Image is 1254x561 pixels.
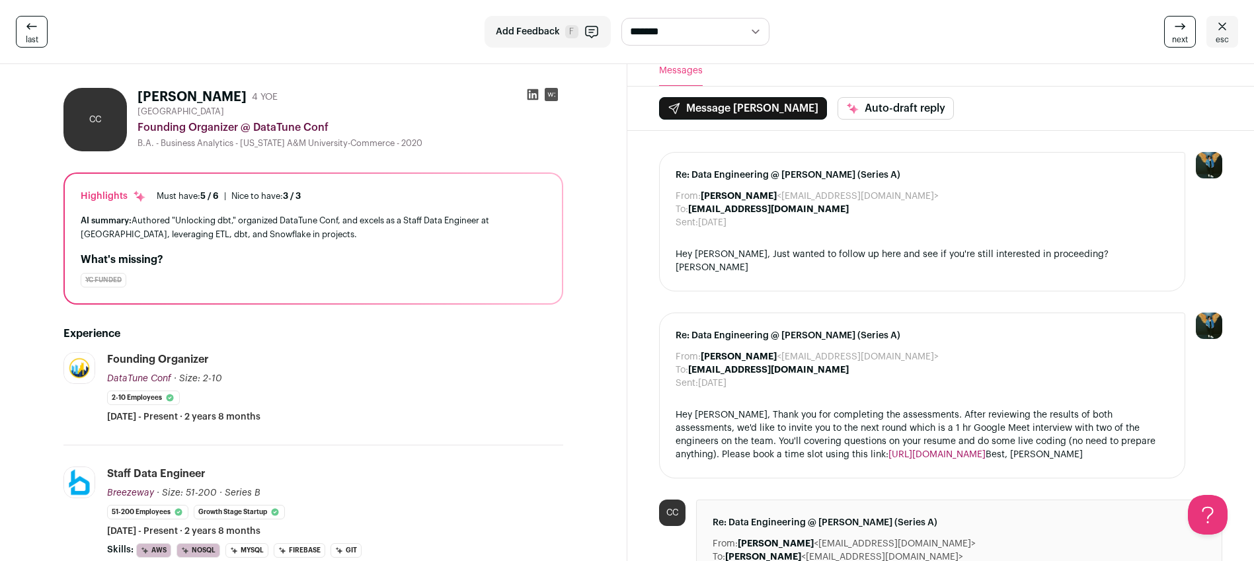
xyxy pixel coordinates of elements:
[81,273,126,287] div: YC Funded
[713,516,1206,529] span: Re: Data Engineering @ [PERSON_NAME] (Series A)
[81,190,146,203] div: Highlights
[676,408,1169,462] div: Hey [PERSON_NAME], Thank you for completing the assessments. After reviewing the results of both ...
[107,352,209,367] div: Founding Organizer
[107,543,134,556] span: Skills:
[219,486,222,500] span: ·
[107,488,154,498] span: Breezeway
[1164,16,1196,48] a: next
[1206,16,1238,48] a: esc
[701,190,939,203] dd: <[EMAIL_ADDRESS][DOMAIN_NAME]>
[274,543,325,558] li: Firebase
[200,192,219,200] span: 5 / 6
[81,216,132,225] span: AI summary:
[63,88,127,151] div: CC
[738,539,814,548] b: [PERSON_NAME]
[81,252,546,268] h2: What's missing?
[252,91,278,104] div: 4 YOE
[225,543,268,558] li: MySQL
[496,25,560,38] span: Add Feedback
[688,205,849,214] b: [EMAIL_ADDRESS][DOMAIN_NAME]
[64,353,95,383] img: 5032c8d60ee1b30469ee96b0ac95e9c2a525478d7f7651a45e02f632ad9f0caf.jpg
[194,505,285,519] li: Growth Stage Startup
[565,25,578,38] span: F
[701,192,777,201] b: [PERSON_NAME]
[64,467,95,498] img: ab0feee3122929410123054f25bdb7c729685f48af84d632bd4ed2d5563a48eb.jpg
[659,97,827,120] button: Message [PERSON_NAME]
[157,191,219,202] div: Must have:
[676,377,698,390] dt: Sent:
[698,216,726,229] dd: [DATE]
[1172,34,1188,45] span: next
[136,543,171,558] li: AWS
[713,537,738,550] dt: From:
[659,56,703,86] button: Messages
[174,374,222,383] span: · Size: 2-10
[676,216,698,229] dt: Sent:
[676,168,1169,182] span: Re: Data Engineering @ [PERSON_NAME] (Series A)
[107,391,180,405] li: 2-10 employees
[176,543,220,558] li: NoSQL
[157,488,217,498] span: · Size: 51-200
[107,410,260,424] span: [DATE] - Present · 2 years 8 months
[698,377,726,390] dd: [DATE]
[659,500,686,526] div: CC
[26,34,38,45] span: last
[888,450,986,459] a: [URL][DOMAIN_NAME]
[81,213,546,241] div: Authored "Unlocking dbt," organized DataTune Conf, and excels as a Staff Data Engineer at [GEOGRA...
[107,467,206,481] div: Staff Data Engineer
[676,350,701,363] dt: From:
[107,505,188,519] li: 51-200 employees
[231,191,301,202] div: Nice to have:
[676,363,688,377] dt: To:
[107,374,171,383] span: DataTune Conf
[676,248,1169,275] div: Hey [PERSON_NAME], Just wanted to follow up here and see if you're still interested in proceeding...
[137,138,563,149] div: B.A. - Business Analytics - [US_STATE] A&M University-Commerce - 2020
[137,120,563,135] div: Founding Organizer @ DataTune Conf
[676,203,688,216] dt: To:
[701,350,939,363] dd: <[EMAIL_ADDRESS][DOMAIN_NAME]>
[688,365,849,375] b: [EMAIL_ADDRESS][DOMAIN_NAME]
[485,16,611,48] button: Add Feedback F
[1216,34,1229,45] span: esc
[137,88,247,106] h1: [PERSON_NAME]
[676,190,701,203] dt: From:
[107,525,260,538] span: [DATE] - Present · 2 years 8 months
[331,543,362,558] li: Git
[225,488,260,498] span: Series B
[283,192,301,200] span: 3 / 3
[676,329,1169,342] span: Re: Data Engineering @ [PERSON_NAME] (Series A)
[1188,495,1228,535] iframe: Help Scout Beacon - Open
[137,106,224,117] span: [GEOGRAPHIC_DATA]
[838,97,954,120] button: Auto-draft reply
[1196,152,1222,178] img: 12031951-medium_jpg
[1196,313,1222,339] img: 12031951-medium_jpg
[16,16,48,48] a: last
[738,537,976,550] dd: <[EMAIL_ADDRESS][DOMAIN_NAME]>
[157,191,301,202] ul: |
[63,326,563,342] h2: Experience
[701,352,777,361] b: [PERSON_NAME]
